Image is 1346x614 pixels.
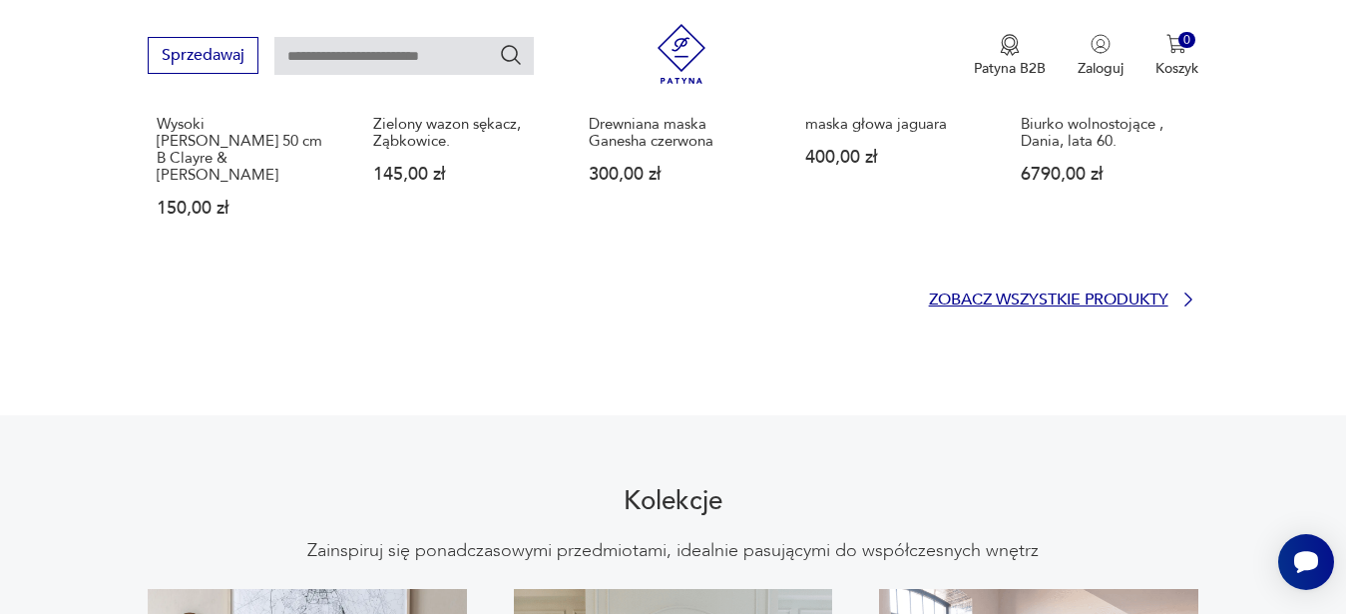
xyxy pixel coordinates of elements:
[157,200,324,217] p: 150,00 zł
[499,43,523,67] button: Szukaj
[652,24,711,84] img: Patyna - sklep z meblami i dekoracjami vintage
[1278,534,1334,590] iframe: Smartsupp widget button
[1155,59,1198,78] p: Koszyk
[624,489,722,513] h2: Kolekcje
[373,116,541,150] p: Zielony wazon sękacz, Ząbkowice.
[589,166,756,183] p: 300,00 zł
[157,116,324,184] p: Wysoki [PERSON_NAME] 50 cm B Clayre & [PERSON_NAME]
[1091,34,1111,54] img: Ikonka użytkownika
[148,50,258,64] a: Sprzedawaj
[1166,34,1186,54] img: Ikona koszyka
[1078,34,1123,78] button: Zaloguj
[974,59,1046,78] p: Patyna B2B
[373,166,541,183] p: 145,00 zł
[805,116,973,133] p: maska głowa jaguara
[148,37,258,74] button: Sprzedawaj
[929,290,1198,309] a: Zobacz wszystkie produkty
[1178,32,1195,49] div: 0
[307,539,1039,563] p: Zainspiruj się ponadczasowymi przedmiotami, idealnie pasującymi do współczesnych wnętrz
[1021,166,1188,183] p: 6790,00 zł
[1078,59,1123,78] p: Zaloguj
[929,294,1168,307] p: Zobacz wszystkie produkty
[974,34,1046,78] a: Ikona medaluPatyna B2B
[805,149,973,166] p: 400,00 zł
[1000,34,1020,56] img: Ikona medalu
[1021,116,1188,150] p: Biurko wolnostojące , Dania, lata 60.
[589,116,756,150] p: Drewniana maska Ganesha czerwona
[974,34,1046,78] button: Patyna B2B
[1155,34,1198,78] button: 0Koszyk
